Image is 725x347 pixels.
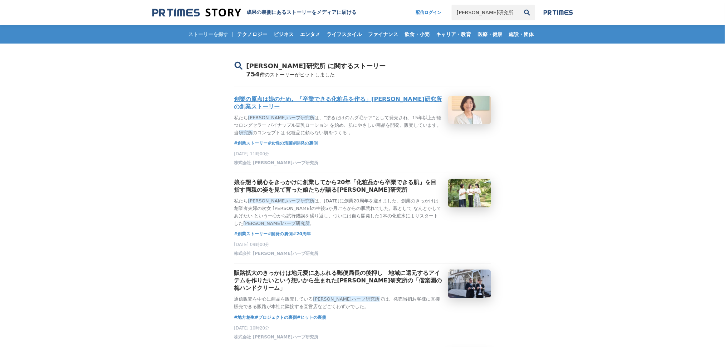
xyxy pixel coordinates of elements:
a: 飲食・小売 [402,25,432,44]
a: #地方創生 [234,314,255,321]
a: #20周年 [293,230,311,237]
em: ハーブ [287,115,301,120]
a: #開発の裏側 [293,140,318,147]
a: 株式会社 [PERSON_NAME]ハーブ研究所 [234,336,319,341]
a: 娘を想う親心をきっかけに創業してから20年「化粧品から卒業できる肌」を目指す両親の姿を見て育った娘たちが語る[PERSON_NAME]研究所私たち[PERSON_NAME]ハーブ研究所は、[DA... [234,179,491,227]
span: 飲食・小売 [402,31,432,37]
h3: 娘を想う親心をきっかけに創業してから20年「化粧品から卒業できる肌」を目指す両親の姿を見て育った娘たちが語る[PERSON_NAME]研究所 [234,179,442,194]
a: ビジネス [271,25,297,44]
p: [DATE] 11時00分 [234,151,491,157]
a: 株式会社 [PERSON_NAME]ハーブ研究所 [234,253,319,258]
em: ハーブ [282,221,296,226]
span: 施設・団体 [506,31,537,37]
img: prtimes [544,10,573,15]
span: 株式会社 [PERSON_NAME]ハーブ研究所 [234,334,319,340]
span: のストーリーがヒットしました [265,72,335,77]
button: 検索 [519,5,535,20]
a: 成果の裏側にあるストーリーをメディアに届ける 成果の裏側にあるストーリーをメディアに届ける [152,8,357,17]
h3: 創業の原点は娘のため。「卒業できる化粧品を作る」[PERSON_NAME]研究所の創業ストーリー [234,96,442,111]
a: 販路拡大のきっかけは地元愛にあふれる郵便局長の後押し 地域に還元するアイテムを作りたいという想いから生まれた[PERSON_NAME]研究所の「偕楽園の梅ハンドクリーム」通信販売を中心に商品を販... [234,270,491,311]
input: キーワードで検索 [452,5,519,20]
a: #ヒットの裏側 [297,314,327,321]
em: 研究所 [301,198,315,203]
em: 研究所 [296,221,310,226]
em: [PERSON_NAME] [248,198,287,203]
em: 研究所 [301,115,315,120]
span: ライフスタイル [324,31,364,37]
a: #開発の裏側 [268,230,293,237]
a: テクノロジー [234,25,270,44]
span: 株式会社 [PERSON_NAME]ハーブ研究所 [234,251,319,257]
span: エンタメ [297,31,323,37]
a: ファイナンス [365,25,401,44]
span: 件 [260,72,265,77]
h1: 成果の裏側にあるストーリーをメディアに届ける [247,9,357,16]
em: [PERSON_NAME] [313,296,352,302]
img: 成果の裏側にあるストーリーをメディアに届ける [152,8,241,17]
em: ハーブ [352,296,366,302]
em: [PERSON_NAME] [244,221,282,226]
em: ハーブ [287,198,301,203]
a: 創業の原点は娘のため。「卒業できる化粧品を作る」[PERSON_NAME]研究所の創業ストーリー私たち[PERSON_NAME]ハーブ研究所は、“塗るだけのムダ毛ケア”として発売され、15年以上... [234,96,491,136]
a: #女性の活躍 [268,140,293,147]
a: #創業ストーリー [234,230,268,237]
span: 株式会社 [PERSON_NAME]ハーブ研究所 [234,160,319,166]
a: #プロジェクトの裏側 [255,314,297,321]
p: [DATE] 10時20分 [234,325,491,331]
div: 754 [234,70,491,87]
a: キャリア・教育 [433,25,474,44]
a: #創業ストーリー [234,140,268,147]
em: 研究所 [366,296,380,302]
p: 私たち は、[DATE]に創業20周年を迎えました。創業のきっかけは創業者夫婦の次女 [PERSON_NAME]の生後5か月ごろからの肌荒れでした。親として なんとかしてあげたい という一心から... [234,197,442,227]
em: 研究所 [239,130,253,135]
span: [PERSON_NAME]研究所 に関するストーリー [246,62,386,70]
p: [DATE] 09時00分 [234,242,491,248]
a: 株式会社 [PERSON_NAME]ハーブ研究所 [234,162,319,167]
a: ライフスタイル [324,25,364,44]
em: [PERSON_NAME] [248,115,287,120]
span: キャリア・教育 [433,31,474,37]
a: 配信ログイン [409,5,449,20]
span: テクノロジー [234,31,270,37]
span: ファイナンス [365,31,401,37]
span: 医療・健康 [475,31,505,37]
p: 通信販売を中心に商品を販売している では、発売当初お客様に直接販売できる販路が本社に隣接する直営店などごくわずかでした。 [234,296,442,311]
span: ビジネス [271,31,297,37]
a: 施設・団体 [506,25,537,44]
p: 私たち は、“塗るだけのムダ毛ケア”として発売され、15年以上が経つロングセラー パイナップル豆乳ローション を始め、肌にやさしい商品を開発、販売しています。当 のコンセプトは 化粧品に頼らない... [234,114,442,136]
a: エンタメ [297,25,323,44]
a: 医療・健康 [475,25,505,44]
h3: 販路拡大のきっかけは地元愛にあふれる郵便局長の後押し 地域に還元するアイテムを作りたいという想いから生まれた[PERSON_NAME]研究所の「偕楽園の梅ハンドクリーム」 [234,270,442,292]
